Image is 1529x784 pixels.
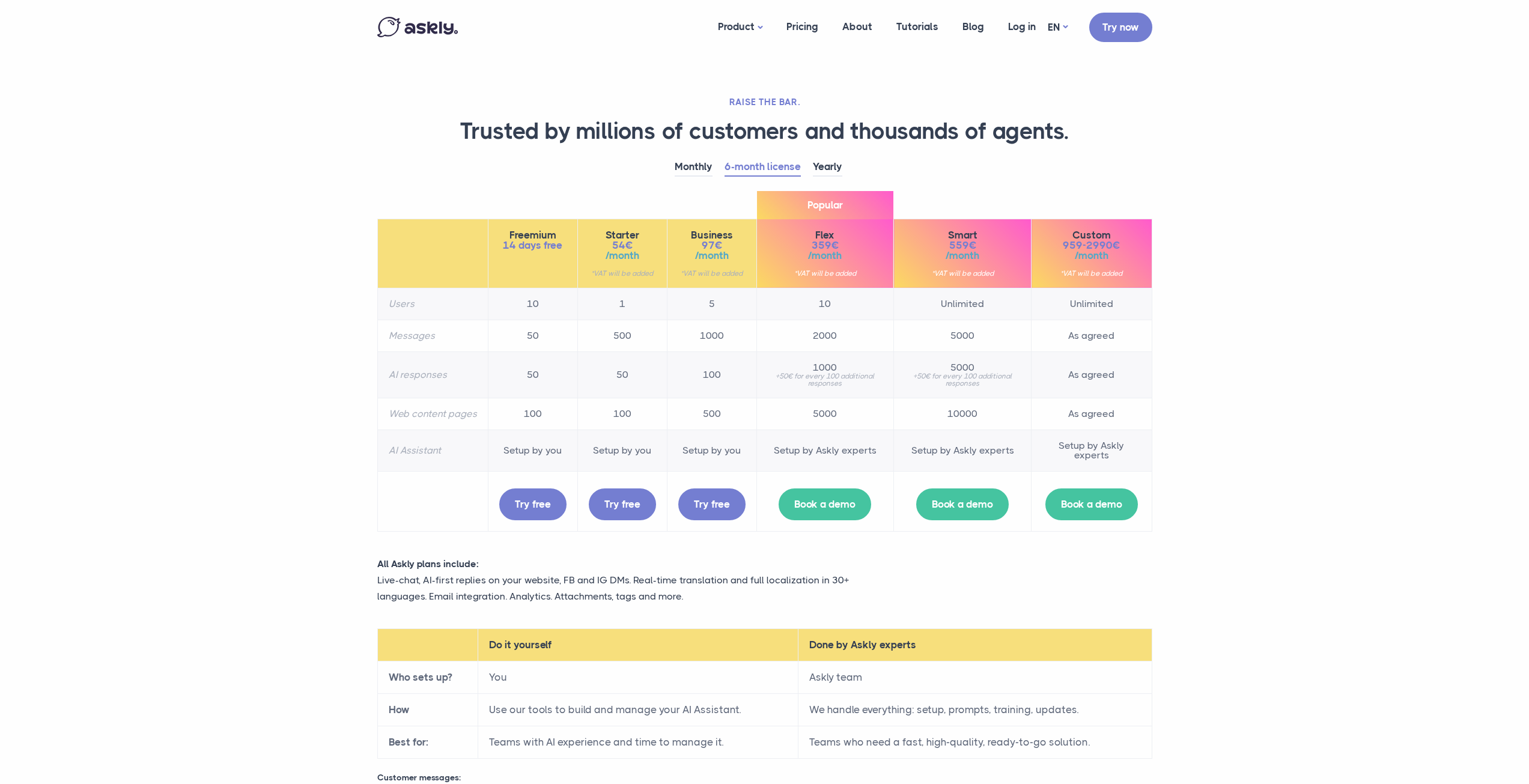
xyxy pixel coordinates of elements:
span: 5000 [905,363,1020,372]
a: Try free [499,488,567,520]
td: Setup by Askly experts [894,430,1032,471]
td: Setup by you [667,430,756,471]
span: Flex [768,230,883,240]
a: Book a demo [916,488,1009,520]
th: Users [377,288,488,320]
span: /month [905,251,1020,261]
small: *VAT will be added [589,270,656,277]
a: Tutorials [884,4,950,50]
span: /month [678,251,746,261]
a: Try free [589,488,656,520]
a: Pricing [774,4,830,50]
span: Smart [905,230,1020,240]
span: /month [768,251,883,261]
a: Blog [950,4,996,50]
span: As agreed [1042,370,1140,380]
span: 14 days free [499,240,567,251]
td: We handle everything: setup, prompts, training, updates. [798,694,1152,726]
td: Teams who need a fast, high-quality, ready-to-go solution. [798,726,1152,759]
small: *VAT will be added [1042,270,1140,277]
span: 359€ [768,240,883,251]
th: AI responses [377,351,488,398]
span: Popular [757,191,894,219]
td: 50 [488,351,577,398]
td: 500 [577,320,667,351]
span: Freemium [499,230,567,240]
th: AI Assistant [377,430,488,471]
a: Yearly [813,158,842,177]
span: Custom [1042,230,1140,240]
th: Messages [377,320,488,351]
td: Teams with AI experience and time to manage it. [478,726,798,759]
a: Try free [678,488,746,520]
a: Monthly [675,158,713,177]
td: Setup by Askly experts [756,430,894,471]
td: Setup by you [488,430,577,471]
small: *VAT will be added [678,270,746,277]
td: 10000 [894,398,1032,430]
td: 5000 [894,320,1032,351]
p: Live-chat, AI-first replies on your website, FB and IG DMs. Real-time translation and full locali... [377,572,888,604]
td: 500 [667,398,756,430]
a: EN [1048,19,1068,36]
span: As agreed [1042,409,1140,419]
td: 10 [488,288,577,320]
td: 2000 [756,320,894,351]
th: Web content pages [377,398,488,430]
td: 1 [577,288,667,320]
a: Try now [1089,13,1152,42]
td: 5000 [756,398,894,430]
td: You [478,661,798,694]
img: Askly [377,17,458,37]
small: *VAT will be added [768,270,883,277]
h1: Trusted by millions of customers and thousands of agents. [377,117,1152,146]
td: Setup by you [577,430,667,471]
small: +50€ for every 100 additional responses [905,372,1020,387]
td: 10 [756,288,894,320]
span: Business [678,230,746,240]
td: 5 [667,288,756,320]
th: Who sets up? [377,661,478,694]
td: Unlimited [1032,288,1152,320]
td: Unlimited [894,288,1032,320]
strong: All Askly plans include: [377,558,479,570]
th: Best for: [377,726,478,759]
td: Use our tools to build and manage your AI Assistant. [478,694,798,726]
small: *VAT will be added [905,270,1020,277]
a: 6-month license [725,158,801,177]
span: /month [1042,251,1140,261]
a: About [830,4,884,50]
span: /month [589,251,656,261]
span: Starter [589,230,656,240]
td: 1000 [667,320,756,351]
small: +50€ for every 100 additional responses [768,372,883,387]
td: 100 [577,398,667,430]
h2: RAISE THE BAR. [377,96,1152,108]
th: Done by Askly experts [798,629,1152,661]
td: 50 [577,351,667,398]
span: 54€ [589,240,656,251]
a: Book a demo [1045,488,1138,520]
td: 50 [488,320,577,351]
td: As agreed [1032,320,1152,351]
td: Askly team [798,661,1152,694]
td: Setup by Askly experts [1032,430,1152,471]
td: 100 [667,351,756,398]
a: Product [706,4,774,51]
a: Book a demo [779,488,871,520]
strong: Customer messages: [377,773,461,782]
span: 97€ [678,240,746,251]
th: How [377,694,478,726]
td: 100 [488,398,577,430]
a: Log in [996,4,1048,50]
span: 959-2990€ [1042,240,1140,251]
span: 1000 [768,363,883,372]
th: Do it yourself [478,629,798,661]
span: 559€ [905,240,1020,251]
